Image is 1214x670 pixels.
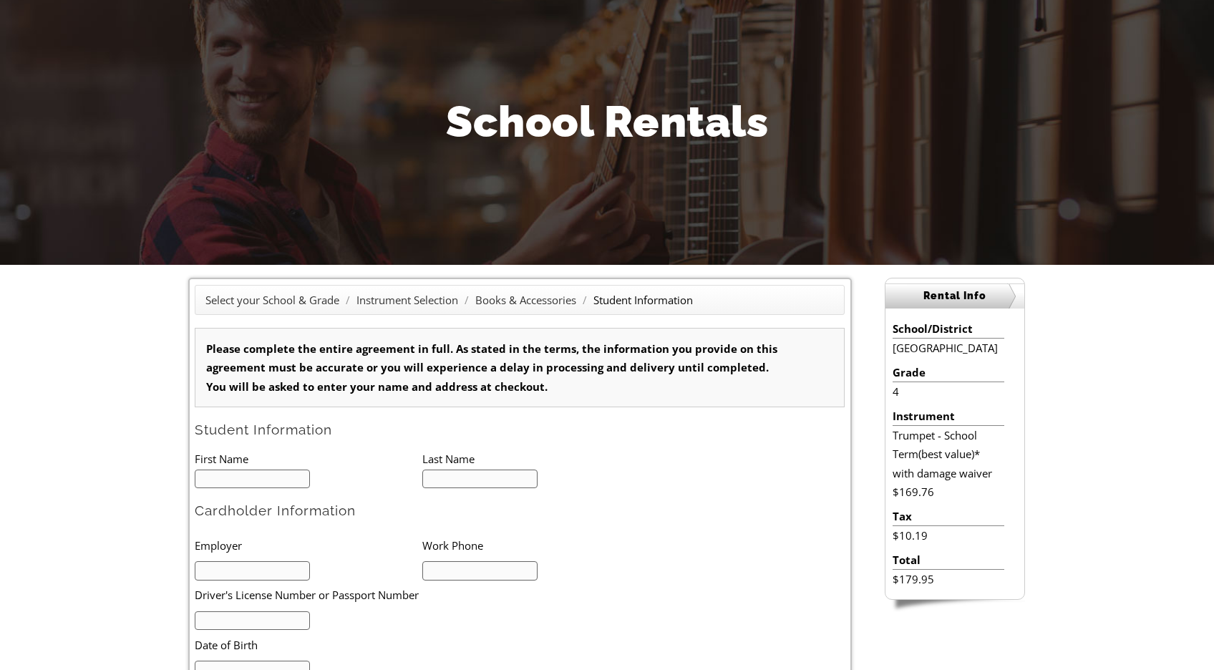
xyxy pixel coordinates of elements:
li: $10.19 [893,526,1004,545]
li: Work Phone [422,530,650,560]
a: Select your School & Grade [205,293,339,307]
li: Instrument [893,407,1004,426]
span: / [461,293,472,307]
h2: Cardholder Information [195,502,845,520]
li: 4 [893,382,1004,401]
li: Driver's License Number or Passport Number [195,581,604,610]
li: Grade [893,363,1004,382]
a: Instrument Selection [356,293,458,307]
li: $179.95 [893,570,1004,588]
li: Employer [195,530,422,560]
li: Date of Birth [195,630,604,659]
span: of 0 [157,4,179,19]
li: Trumpet - School Term(best value)* with damage waiver $169.76 [893,426,1004,501]
img: sidebar-footer.png [885,600,1025,613]
li: Student Information [593,291,693,309]
li: Last Name [422,450,650,468]
span: / [579,293,591,307]
div: Please complete the entire agreement in full. As stated in the terms, the information you provide... [195,328,845,407]
h2: Rental Info [885,283,1024,309]
input: Page [119,3,157,19]
li: School/District [893,319,1004,339]
select: Zoom [306,4,406,19]
li: [GEOGRAPHIC_DATA] [893,339,1004,357]
li: Tax [893,507,1004,526]
h1: School Rentals [188,92,1026,152]
li: First Name [195,450,422,468]
span: / [342,293,354,307]
h2: Student Information [195,421,845,439]
li: Total [893,550,1004,570]
a: Books & Accessories [475,293,576,307]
